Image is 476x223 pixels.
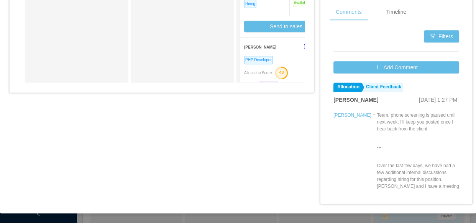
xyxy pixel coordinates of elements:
[333,61,459,73] button: icon: plusAdd Comment
[244,56,273,64] span: PHP Developer
[244,45,276,49] strong: [PERSON_NAME]
[333,83,361,92] a: Allocation
[330,3,368,21] div: Comments
[244,71,273,75] span: Allocation Score:
[380,3,412,21] div: Timeline
[244,21,328,32] button: Send to sales
[333,112,371,118] a: [PERSON_NAME]
[273,66,288,78] button: 48
[424,30,459,42] button: icon: filterFilters
[300,41,310,53] button: mail
[260,81,277,89] span: Mid level
[419,97,457,103] span: [DATE] 1:27 PM
[333,97,378,103] strong: [PERSON_NAME]
[377,144,459,151] p: ---
[377,112,459,132] p: Team, phone screening is paused until next week. I'll keep you posted once I hear back from the c...
[279,70,284,75] text: 48
[362,83,403,92] a: Client Feedback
